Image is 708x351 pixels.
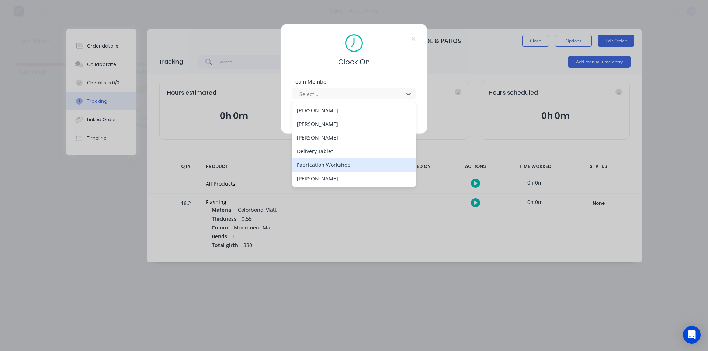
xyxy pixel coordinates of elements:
[292,117,416,131] div: [PERSON_NAME]
[292,103,416,117] div: [PERSON_NAME]
[338,56,370,67] span: Clock On
[292,79,416,84] div: Team Member
[292,158,416,172] div: Fabrication Workshop
[292,172,416,185] div: [PERSON_NAME]
[292,144,416,158] div: Delivery Tablet
[683,326,701,344] div: Open Intercom Messenger
[292,131,416,144] div: [PERSON_NAME]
